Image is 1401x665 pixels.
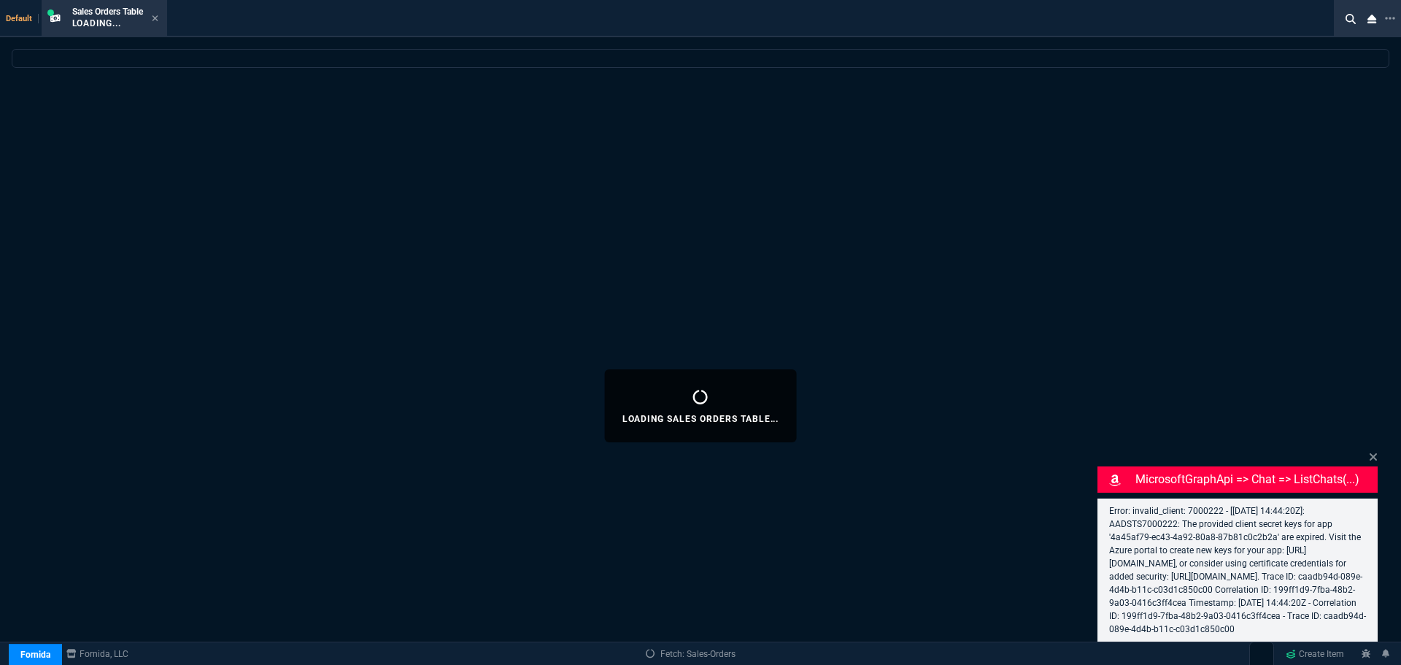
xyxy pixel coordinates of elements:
[622,413,779,425] p: Loading Sales Orders Table...
[72,18,143,29] p: Loading...
[152,13,158,25] nx-icon: Close Tab
[1362,10,1382,28] nx-icon: Close Workbench
[646,647,736,661] a: Fetch: Sales-Orders
[1109,504,1366,636] p: Error: invalid_client: 7000222 - [[DATE] 14:44:20Z]: AADSTS7000222: The provided client secret ke...
[72,7,143,17] span: Sales Orders Table
[6,14,39,23] span: Default
[1385,12,1395,26] nx-icon: Open New Tab
[1135,471,1375,488] p: MicrosoftGraphApi => chat => listChats(...)
[1340,10,1362,28] nx-icon: Search
[1280,643,1350,665] a: Create Item
[62,647,133,661] a: msbcCompanyName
